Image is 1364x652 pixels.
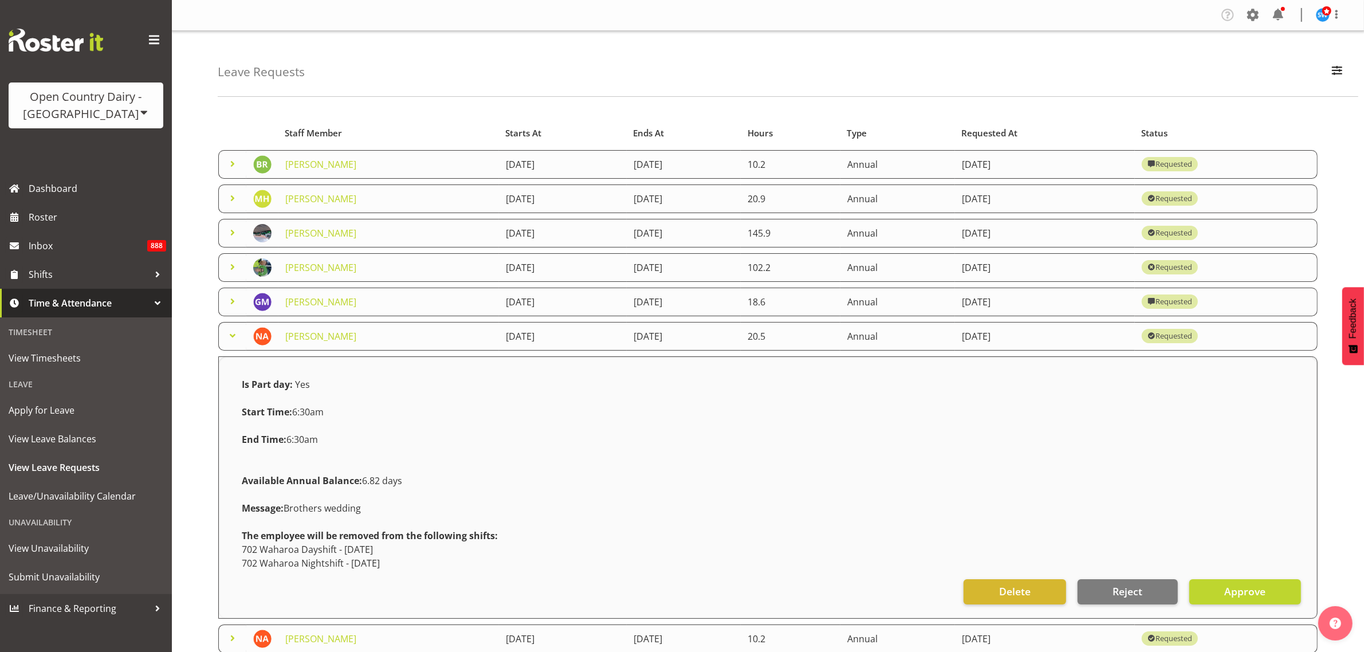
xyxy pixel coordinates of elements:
div: Open Country Dairy - [GEOGRAPHIC_DATA] [20,88,152,123]
span: View Timesheets [9,349,163,367]
strong: Is Part day: [242,378,293,391]
a: View Leave Balances [3,425,169,453]
span: 702 Waharoa Dayshift - [DATE] [242,543,373,556]
a: [PERSON_NAME] [285,261,356,274]
span: Feedback [1348,298,1358,339]
button: Filter Employees [1325,60,1349,85]
span: Leave/Unavailability Calendar [9,488,163,505]
strong: End Time: [242,433,286,446]
td: [DATE] [955,322,1135,351]
img: barry-morgan1fcdc3dbfdd87109e0eae247047b2e04.png [253,224,272,242]
div: Requested [1147,329,1192,343]
a: View Leave Requests [3,453,169,482]
a: [PERSON_NAME] [285,330,356,343]
strong: Start Time: [242,406,292,418]
div: Leave [3,372,169,396]
img: casey-leonard878990e35a367874541f88119341483c.png [253,258,272,277]
a: [PERSON_NAME] [285,296,356,308]
td: [DATE] [627,219,741,248]
td: [DATE] [955,219,1135,248]
span: Hours [748,127,773,140]
img: nick-adlington9996.jpg [253,630,272,648]
td: 10.2 [741,150,840,179]
a: [PERSON_NAME] [285,227,356,239]
a: [PERSON_NAME] [285,633,356,645]
div: Unavailability [3,510,169,534]
td: [DATE] [499,219,627,248]
td: [DATE] [499,322,627,351]
span: Staff Member [285,127,342,140]
img: nick-adlington9996.jpg [253,327,272,345]
span: Reject [1113,584,1142,599]
td: [DATE] [499,150,627,179]
img: mark-himiona11697.jpg [253,190,272,208]
strong: Message: [242,502,284,514]
span: Ends At [633,127,664,140]
button: Delete [964,579,1066,604]
td: Annual [840,288,955,316]
td: [DATE] [499,288,627,316]
span: View Unavailability [9,540,163,557]
div: Requested [1147,632,1192,646]
button: Approve [1189,579,1301,604]
td: Annual [840,322,955,351]
span: Roster [29,209,166,226]
div: Brothers wedding [235,494,1301,522]
div: Requested [1147,158,1192,171]
span: Yes [295,378,310,391]
div: Requested [1147,192,1192,206]
div: 6.82 days [235,467,1301,494]
span: Apply for Leave [9,402,163,419]
td: [DATE] [627,253,741,282]
a: [PERSON_NAME] [285,158,356,171]
span: Inbox [29,237,147,254]
td: 102.2 [741,253,840,282]
td: [DATE] [627,288,741,316]
td: [DATE] [955,288,1135,316]
img: glenn-mcpherson10151.jpg [253,293,272,311]
div: Timesheet [3,320,169,344]
td: [DATE] [499,253,627,282]
img: Rosterit website logo [9,29,103,52]
span: Type [847,127,867,140]
td: [DATE] [955,184,1135,213]
td: [DATE] [955,150,1135,179]
a: Leave/Unavailability Calendar [3,482,169,510]
span: Requested At [962,127,1018,140]
div: Requested [1147,261,1192,274]
span: Status [1142,127,1168,140]
td: [DATE] [955,253,1135,282]
button: Reject [1078,579,1178,604]
span: 702 Waharoa Nightshift - [DATE] [242,557,380,569]
div: Requested [1147,295,1192,309]
td: 145.9 [741,219,840,248]
img: help-xxl-2.png [1330,618,1341,629]
td: Annual [840,219,955,248]
h4: Leave Requests [218,65,305,78]
td: 20.5 [741,322,840,351]
a: View Timesheets [3,344,169,372]
span: 888 [147,240,166,252]
a: [PERSON_NAME] [285,193,356,205]
strong: Available Annual Balance: [242,474,362,487]
img: steve-webb8258.jpg [1316,8,1330,22]
span: View Leave Balances [9,430,163,447]
span: Dashboard [29,180,166,197]
td: Annual [840,150,955,179]
a: Submit Unavailability [3,563,169,591]
td: [DATE] [627,322,741,351]
span: Time & Attendance [29,294,149,312]
span: 6:30am [242,433,318,446]
td: Annual [840,184,955,213]
span: View Leave Requests [9,459,163,476]
img: brian-riddle11603.jpg [253,155,272,174]
span: 6:30am [242,406,324,418]
span: Finance & Reporting [29,600,149,617]
span: Starts At [505,127,541,140]
td: 18.6 [741,288,840,316]
span: Delete [999,584,1031,599]
td: 20.9 [741,184,840,213]
a: View Unavailability [3,534,169,563]
strong: The employee will be removed from the following shifts: [242,529,498,542]
div: Requested [1147,226,1192,240]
